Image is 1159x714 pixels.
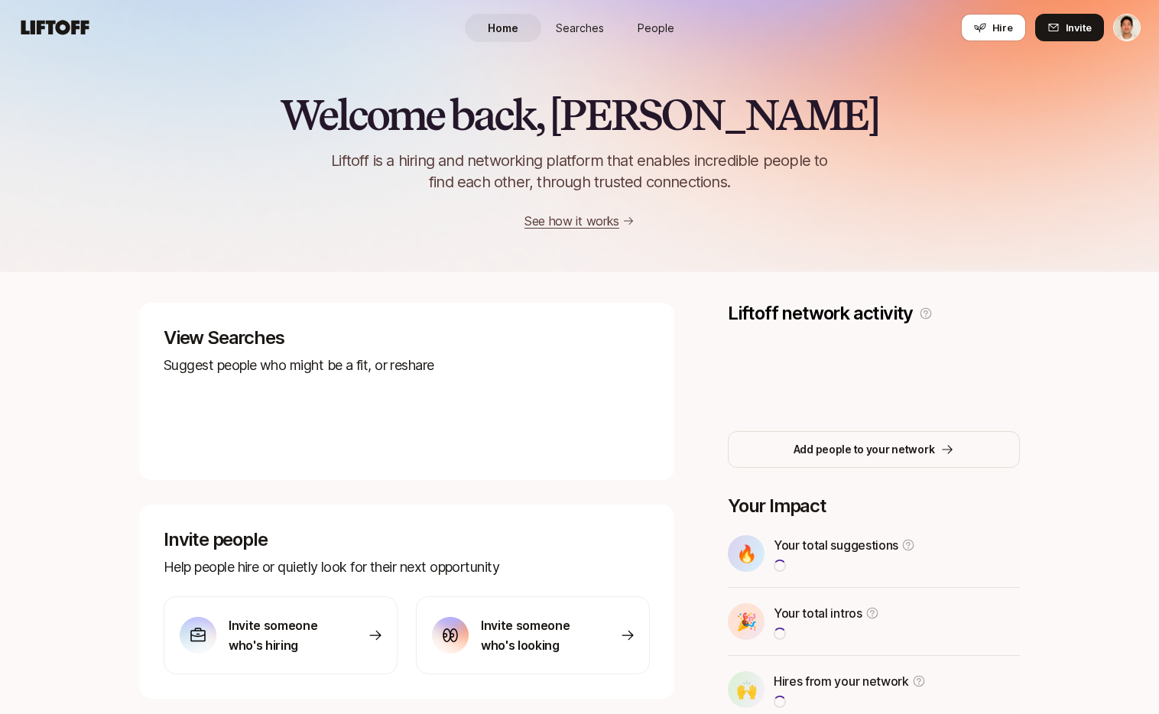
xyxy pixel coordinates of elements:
button: Hire [961,14,1026,41]
p: Suggest people who might be a fit, or reshare [164,355,650,376]
p: Invite someone who's looking [481,615,588,655]
p: Liftoff is a hiring and networking platform that enables incredible people to find each other, th... [306,150,853,193]
div: 🔥 [728,535,765,572]
div: 🎉 [728,603,765,640]
a: People [618,14,694,42]
button: Invite [1035,14,1104,41]
h2: Welcome back, [PERSON_NAME] [280,92,878,138]
p: Help people hire or quietly look for their next opportunity [164,557,650,578]
div: 🙌 [728,671,765,708]
p: Hires from your network [774,671,909,691]
p: Invite people [164,529,650,550]
a: See how it works [524,213,619,229]
img: Jeremy Chen [1114,15,1140,41]
p: Your Impact [728,495,1020,517]
span: Invite [1066,20,1092,35]
p: Liftoff network activity [728,303,913,324]
p: Invite someone who's hiring [229,615,336,655]
a: Home [465,14,541,42]
button: Add people to your network [728,431,1020,468]
a: Searches [541,14,618,42]
span: People [638,20,674,36]
p: View Searches [164,327,650,349]
span: Hire [992,20,1013,35]
p: Your total suggestions [774,535,898,555]
p: Add people to your network [794,440,935,459]
p: Your total intros [774,603,862,623]
span: Searches [556,20,604,36]
button: Jeremy Chen [1113,14,1141,41]
span: Home [488,20,518,36]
